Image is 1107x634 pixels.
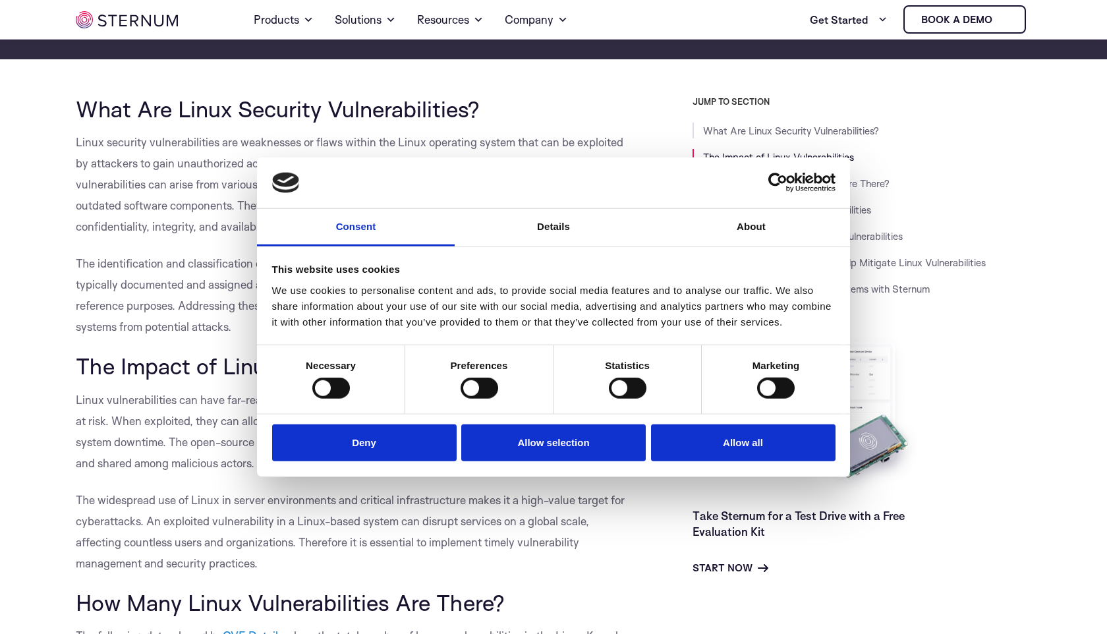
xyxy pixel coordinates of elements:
a: What Are Linux Security Vulnerabilities? [703,125,879,137]
button: Deny [272,424,457,461]
span: Linux security vulnerabilities are weaknesses or flaws within the Linux operating system that can... [76,135,623,233]
span: The identification and classification of these vulnerabilities are crucial for maintaining system... [76,256,631,333]
a: Products [254,1,314,38]
a: Take Sternum for a Test Drive with a Free Evaluation Kit [693,509,905,538]
a: Start Now [693,560,768,576]
a: Company [505,1,568,38]
span: The Impact of Linux Vulnerabilities [76,352,424,380]
a: Consent [257,209,455,246]
a: About [652,209,850,246]
img: logo [272,172,300,193]
button: Allow selection [461,424,646,461]
strong: Preferences [451,360,508,371]
a: Book a demo [903,5,1026,34]
img: sternum iot [76,11,178,28]
a: Solutions [335,1,396,38]
a: Details [455,209,652,246]
span: Linux vulnerabilities can have far-reaching impacts, compromising system security and putting sen... [76,393,622,470]
a: Usercentrics Cookiebot - opens in a new window [720,173,836,192]
a: Resources [417,1,484,38]
div: We use cookies to personalise content and ads, to provide social media features and to analyse ou... [272,283,836,330]
button: Allow all [651,424,836,461]
img: sternum iot [998,14,1008,25]
strong: Necessary [306,360,356,371]
span: How Many Linux Vulnerabilities Are There? [76,589,505,616]
a: The Impact of Linux Vulnerabilities [703,151,854,163]
a: Get Started [810,7,888,33]
h3: JUMP TO SECTION [693,96,1031,107]
strong: Marketing [752,360,800,371]
div: This website uses cookies [272,262,836,277]
span: What Are Linux Security Vulnerabilities? [76,95,480,123]
strong: Statistics [605,360,650,371]
span: The widespread use of Linux in server environments and critical infrastructure makes it a high-va... [76,493,625,570]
